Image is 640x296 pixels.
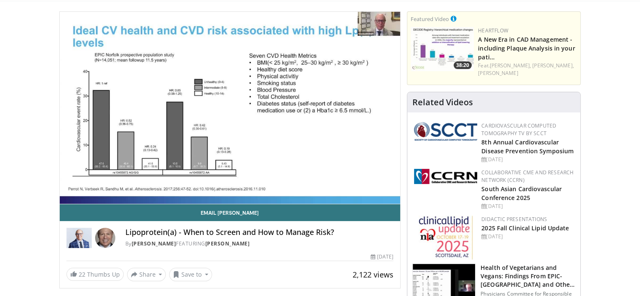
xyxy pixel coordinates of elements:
div: [DATE] [481,203,574,210]
h4: Related Videos [412,97,473,107]
span: 38:20 [454,61,472,69]
a: [PERSON_NAME], [532,62,574,69]
h3: Health of Vegetarians and Vegans: Findings From EPIC-[GEOGRAPHIC_DATA] and Othe… [481,264,575,289]
div: [DATE] [481,233,574,240]
video-js: Video Player [60,12,401,204]
img: 51a70120-4f25-49cc-93a4-67582377e75f.png.150x105_q85_autocrop_double_scale_upscale_version-0.2.png [414,122,477,141]
img: Dr. Robert S. Rosenson [66,228,92,248]
img: 738d0e2d-290f-4d89-8861-908fb8b721dc.150x105_q85_crop-smart_upscale.jpg [411,27,474,71]
button: Save to [169,268,212,281]
a: Collaborative CME and Research Network (CCRN) [481,169,574,184]
a: Email [PERSON_NAME] [60,204,401,221]
a: 38:20 [411,27,474,71]
img: d65bce67-f81a-47c5-b47d-7b8806b59ca8.jpg.150x105_q85_autocrop_double_scale_upscale_version-0.2.jpg [419,216,473,260]
button: Share [127,268,166,281]
small: Featured Video [411,15,449,23]
a: [PERSON_NAME], [490,62,531,69]
div: Didactic Presentations [481,216,574,223]
a: 22 Thumbs Up [66,268,124,281]
a: [PERSON_NAME] [132,240,176,247]
a: Cardiovascular Computed Tomography TV by SCCT [481,122,556,137]
span: 2,122 views [353,269,393,280]
a: South Asian Cardiovascular Conference 2025 [481,185,562,202]
img: Avatar [95,228,115,248]
h4: Lipoprotein(a) - When to Screen and How to Manage Risk? [125,228,394,237]
a: A New Era in CAD Management - including Plaque Analysis in your pati… [478,35,575,61]
div: Feat. [478,62,577,77]
div: [DATE] [371,253,393,261]
a: [PERSON_NAME] [205,240,250,247]
a: [PERSON_NAME] [478,69,518,77]
a: 2025 Fall Clinical Lipid Update [481,224,569,232]
span: 22 [79,270,85,278]
img: a04ee3ba-8487-4636-b0fb-5e8d268f3737.png.150x105_q85_autocrop_double_scale_upscale_version-0.2.png [414,169,477,184]
div: By FEATURING [125,240,394,248]
div: [DATE] [481,156,574,163]
a: Heartflow [478,27,508,34]
a: 8th Annual Cardiovascular Disease Prevention Symposium [481,138,574,155]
